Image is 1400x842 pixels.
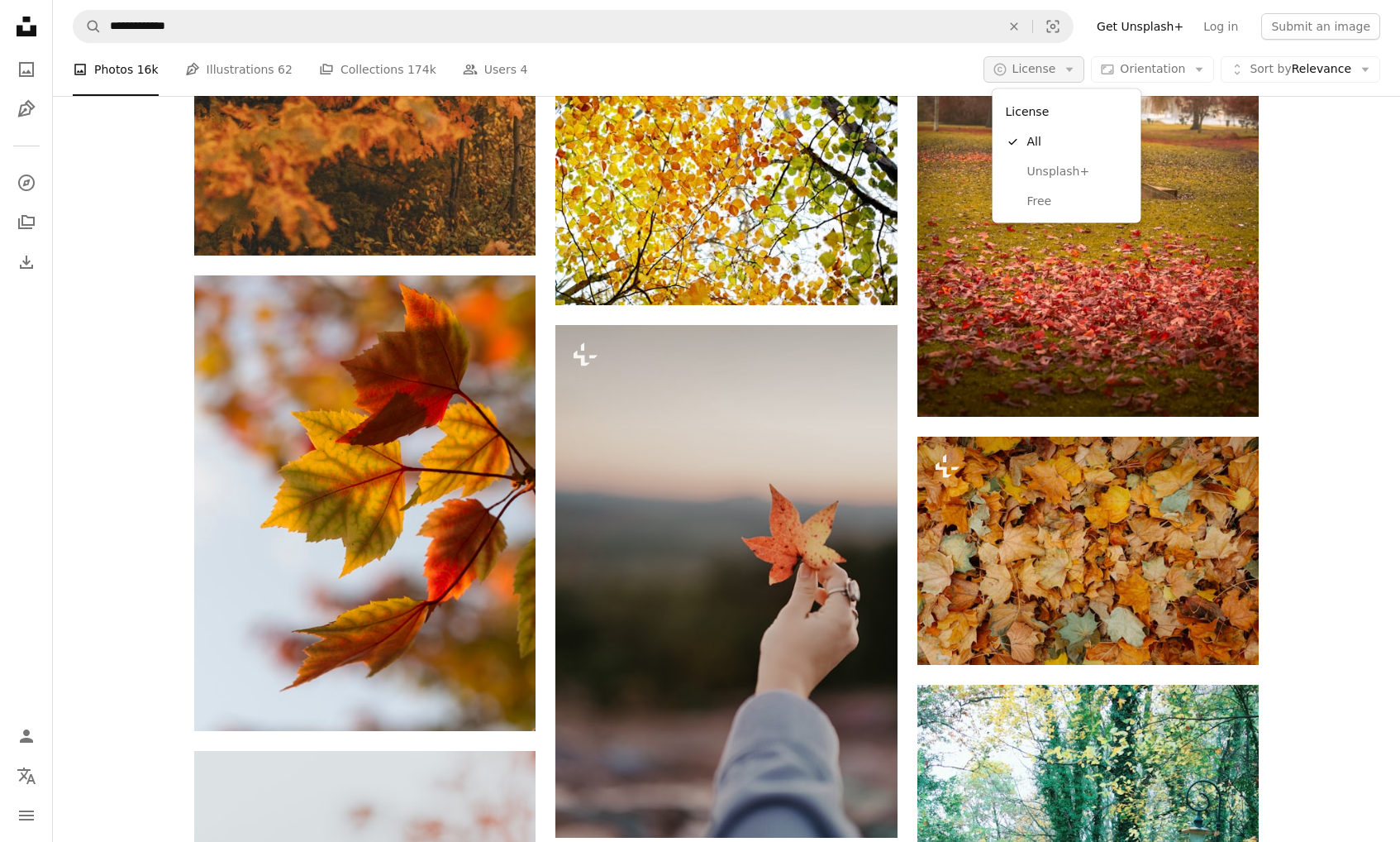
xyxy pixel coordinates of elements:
button: License [983,56,1085,83]
span: Free [1027,193,1128,209]
span: All [1027,134,1128,151]
div: License [993,89,1141,223]
span: Unsplash+ [1027,163,1128,179]
button: Orientation [1091,56,1214,83]
div: License [999,96,1135,127]
span: License [1012,62,1056,75]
